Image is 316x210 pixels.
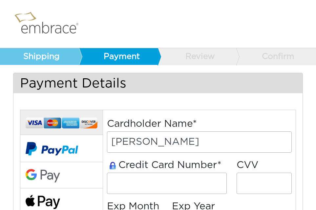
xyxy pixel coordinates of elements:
label: Cardholder Name* [107,119,197,129]
label: Credit Card Number* [107,160,221,170]
a: Confirm [236,48,315,65]
img: logo.png [11,8,87,40]
img: fullApplePay.png [26,195,60,209]
label: CVV [237,160,258,170]
a: Payment [79,48,158,65]
a: Review [158,48,237,65]
img: paypal-v2.png [26,136,78,162]
img: amazon-lock.png [107,162,118,169]
h3: Payment Details [13,73,303,93]
img: credit-cards.png [26,116,97,130]
img: Google-Pay-Logo.svg [26,169,60,182]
